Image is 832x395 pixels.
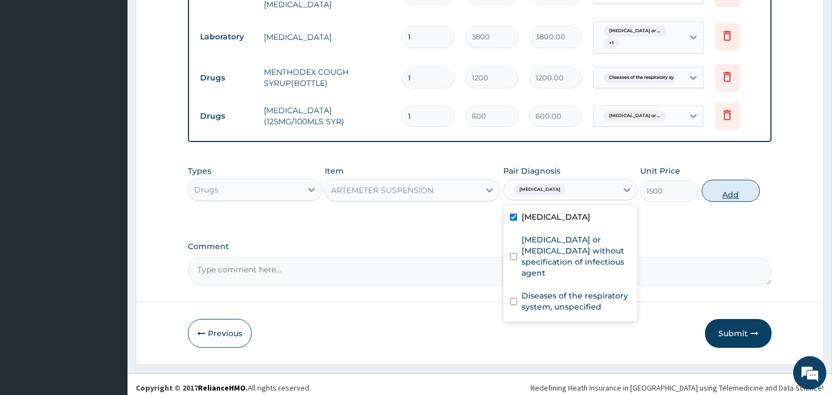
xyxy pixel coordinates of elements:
div: Drugs [194,184,218,195]
td: MENTHODEX COUGH SYRUP(BOTTLE) [258,61,396,94]
span: + 1 [604,38,619,49]
td: Drugs [195,68,258,88]
label: Diseases of the respiratory system, unspecified [522,290,631,312]
span: Diseases of the respiratory sy... [604,72,683,83]
textarea: Type your message and hit 'Enter' [6,271,211,310]
span: [MEDICAL_DATA] [514,184,566,195]
button: Submit [705,319,772,348]
span: [MEDICAL_DATA] or ... [604,110,666,121]
span: We're online! [64,124,153,236]
td: Laboratory [195,27,258,47]
strong: Copyright © 2017 . [136,383,248,393]
img: d_794563401_company_1708531726252_794563401 [21,55,45,83]
div: Chat with us now [58,62,186,77]
td: [MEDICAL_DATA] (125MG/100MLS SYR) [258,99,396,133]
label: Pair Diagnosis [503,165,560,176]
div: Minimize live chat window [182,6,208,32]
td: [MEDICAL_DATA] [258,26,396,48]
label: Unit Price [640,165,680,176]
label: [MEDICAL_DATA] [522,211,590,222]
a: RelianceHMO [198,383,246,393]
label: Item [325,165,344,176]
div: ARTEMETER SUSPENSION [331,185,433,196]
label: Comment [188,242,772,251]
span: [MEDICAL_DATA] or ... [604,26,666,37]
button: Add [702,180,760,202]
div: Redefining Heath Insurance in [GEOGRAPHIC_DATA] using Telemedicine and Data Science! [530,382,824,393]
button: Previous [188,319,252,348]
label: Types [188,166,211,176]
label: [MEDICAL_DATA] or [MEDICAL_DATA] without specification of infectious agent [522,234,631,278]
td: Drugs [195,106,258,126]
